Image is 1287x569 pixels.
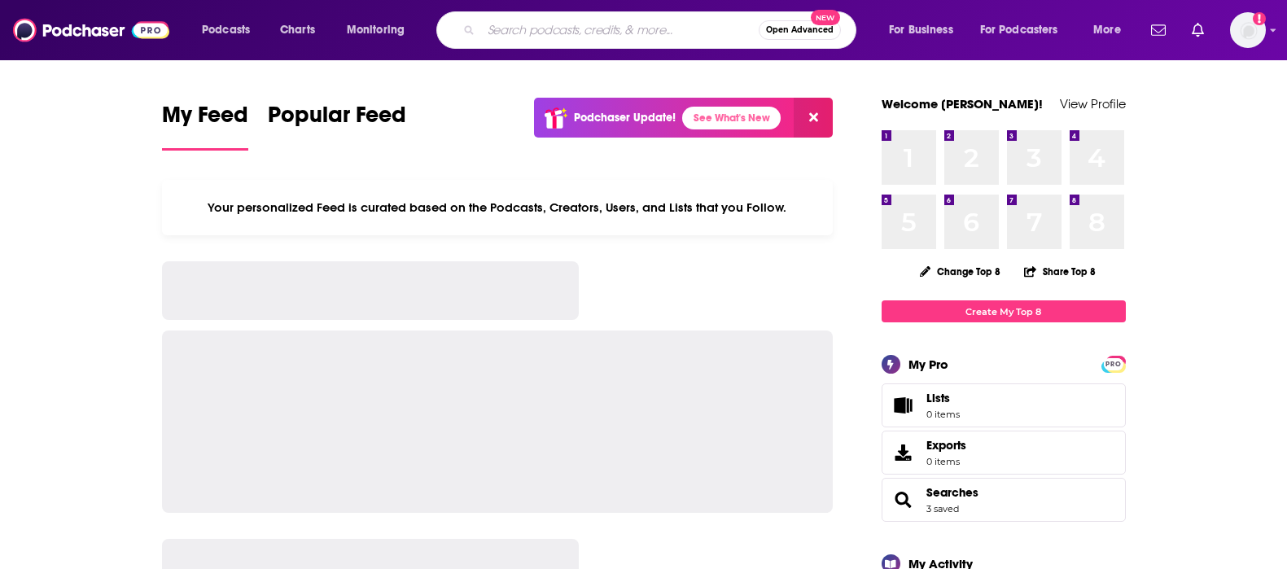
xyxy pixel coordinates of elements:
[926,391,950,405] span: Lists
[1230,12,1266,48] span: Logged in as nicole.koremenos
[452,11,872,49] div: Search podcasts, credits, & more...
[13,15,169,46] img: Podchaser - Follow, Share and Rate Podcasts
[887,394,920,417] span: Lists
[1185,16,1210,44] a: Show notifications dropdown
[970,17,1082,43] button: open menu
[882,431,1126,475] a: Exports
[1253,12,1266,25] svg: Add a profile image
[190,17,271,43] button: open menu
[481,17,759,43] input: Search podcasts, credits, & more...
[878,17,974,43] button: open menu
[682,107,781,129] a: See What's New
[202,19,250,42] span: Podcasts
[926,438,966,453] span: Exports
[926,409,960,420] span: 0 items
[1104,358,1123,370] span: PRO
[980,19,1058,42] span: For Podcasters
[926,485,978,500] a: Searches
[269,17,325,43] a: Charts
[882,96,1043,112] a: Welcome [PERSON_NAME]!
[1104,357,1123,370] a: PRO
[574,111,676,125] p: Podchaser Update!
[910,261,1011,282] button: Change Top 8
[162,180,834,235] div: Your personalized Feed is curated based on the Podcasts, Creators, Users, and Lists that you Follow.
[1230,12,1266,48] img: User Profile
[1023,256,1097,287] button: Share Top 8
[1060,96,1126,112] a: View Profile
[1230,12,1266,48] button: Show profile menu
[162,101,248,151] a: My Feed
[889,19,953,42] span: For Business
[926,503,959,514] a: 3 saved
[887,441,920,464] span: Exports
[1082,17,1141,43] button: open menu
[162,101,248,138] span: My Feed
[882,478,1126,522] span: Searches
[759,20,841,40] button: Open AdvancedNew
[882,300,1126,322] a: Create My Top 8
[335,17,426,43] button: open menu
[811,10,840,25] span: New
[268,101,406,138] span: Popular Feed
[1093,19,1121,42] span: More
[1145,16,1172,44] a: Show notifications dropdown
[280,19,315,42] span: Charts
[766,26,834,34] span: Open Advanced
[347,19,405,42] span: Monitoring
[268,101,406,151] a: Popular Feed
[882,383,1126,427] a: Lists
[887,488,920,511] a: Searches
[926,456,966,467] span: 0 items
[908,357,948,372] div: My Pro
[926,391,960,405] span: Lists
